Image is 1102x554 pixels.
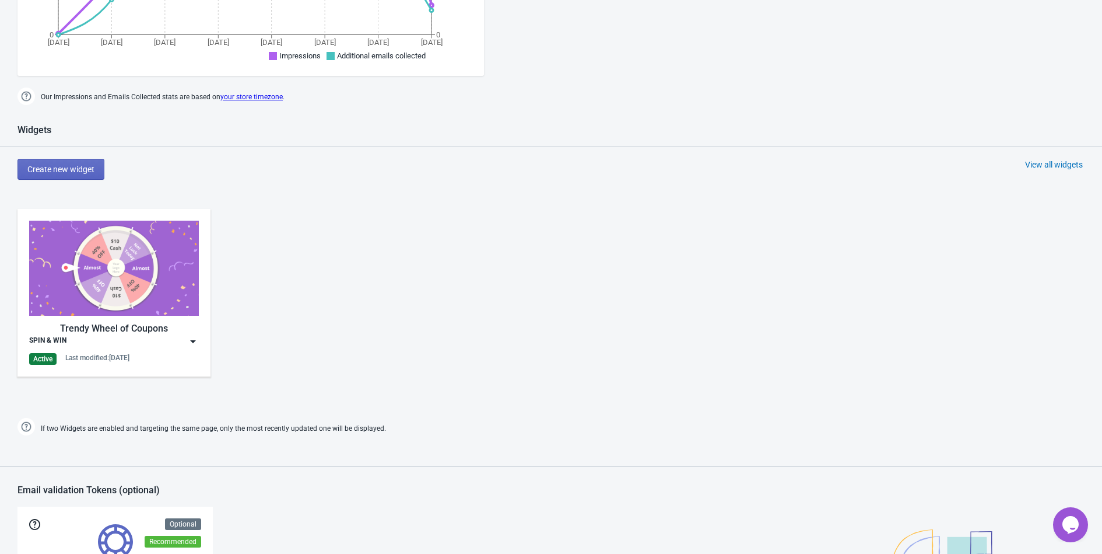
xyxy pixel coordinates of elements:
[65,353,129,363] div: Last modified: [DATE]
[1025,159,1083,170] div: View all widgets
[50,30,54,39] tspan: 0
[101,38,122,47] tspan: [DATE]
[48,38,69,47] tspan: [DATE]
[220,93,283,101] a: your store timezone
[41,419,386,438] span: If two Widgets are enabled and targeting the same page, only the most recently updated one will b...
[1053,507,1090,542] iframe: chat widget
[279,51,321,60] span: Impressions
[29,353,57,365] div: Active
[29,221,199,316] img: trendy_game.png
[17,418,35,435] img: help.png
[208,38,229,47] tspan: [DATE]
[314,38,336,47] tspan: [DATE]
[41,88,285,107] span: Our Impressions and Emails Collected stats are based on .
[27,165,94,174] span: Create new widget
[367,38,389,47] tspan: [DATE]
[29,322,199,336] div: Trendy Wheel of Coupons
[421,38,443,47] tspan: [DATE]
[261,38,282,47] tspan: [DATE]
[165,518,201,530] div: Optional
[154,38,176,47] tspan: [DATE]
[187,336,199,347] img: dropdown.png
[17,159,104,180] button: Create new widget
[17,88,35,105] img: help.png
[29,336,66,347] div: SPIN & WIN
[436,30,440,39] tspan: 0
[337,51,426,60] span: Additional emails collected
[145,536,201,548] div: Recommended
